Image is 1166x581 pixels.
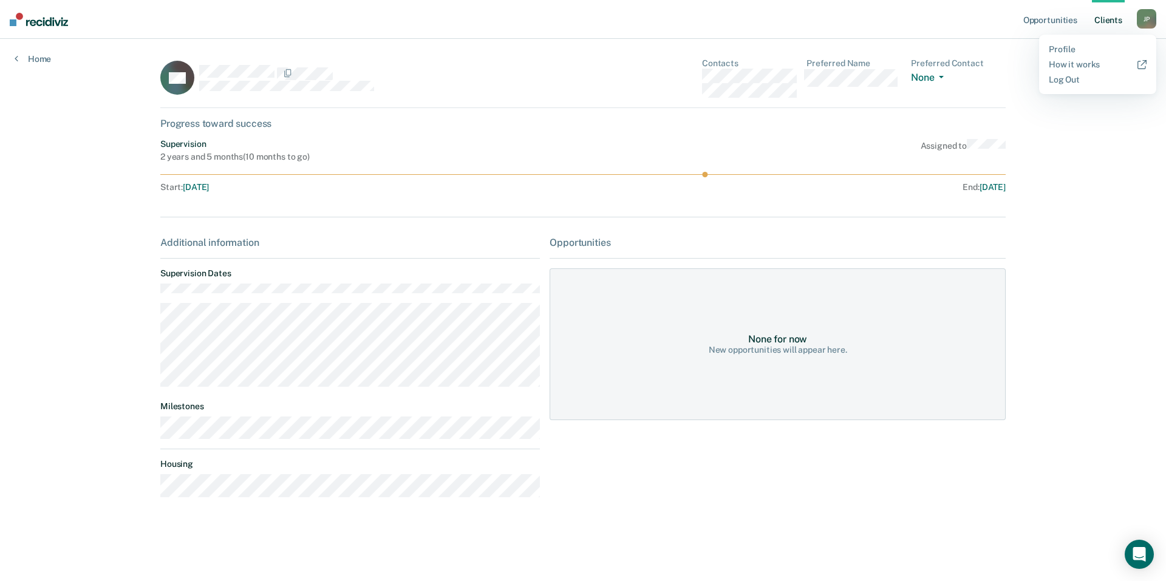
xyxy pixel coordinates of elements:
[921,139,1006,162] div: Assigned to
[1125,540,1154,569] div: Open Intercom Messenger
[15,53,51,64] a: Home
[806,58,901,69] dt: Preferred Name
[748,333,807,345] div: None for now
[160,268,540,279] dt: Supervision Dates
[160,139,310,149] div: Supervision
[1049,75,1147,85] a: Log Out
[160,182,584,192] div: Start :
[1049,44,1147,55] a: Profile
[1049,59,1147,70] a: How it works
[588,182,1006,192] div: End :
[160,459,540,469] dt: Housing
[980,182,1006,192] span: [DATE]
[160,401,540,412] dt: Milestones
[160,152,310,162] div: 2 years and 5 months ( 10 months to go )
[160,118,1006,129] div: Progress toward success
[183,182,209,192] span: [DATE]
[160,237,540,248] div: Additional information
[1137,9,1156,29] div: J P
[911,58,1006,69] dt: Preferred Contact
[709,345,847,355] div: New opportunities will appear here.
[1137,9,1156,29] button: JP
[550,237,1006,248] div: Opportunities
[702,58,797,69] dt: Contacts
[10,13,68,26] img: Recidiviz
[911,72,949,86] button: None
